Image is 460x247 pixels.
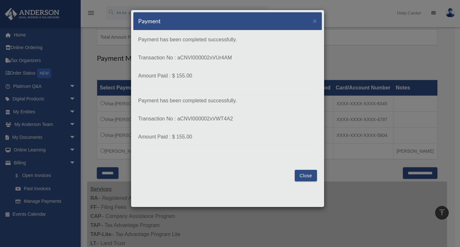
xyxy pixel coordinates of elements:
[138,114,317,123] p: Transaction No : aCNVI000002xVWT4A2
[138,96,317,105] p: Payment has been completed successfully.
[295,170,317,181] button: Close
[138,35,317,44] p: Payment has been completed successfully.
[138,17,161,25] h5: Payment
[138,71,317,80] p: Amount Paid : $ 155.00
[138,132,317,141] p: Amount Paid : $ 155.00
[313,17,317,24] button: Close
[313,17,317,25] span: ×
[138,53,317,62] p: Transaction No : aCNVI000002xVUr4AM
